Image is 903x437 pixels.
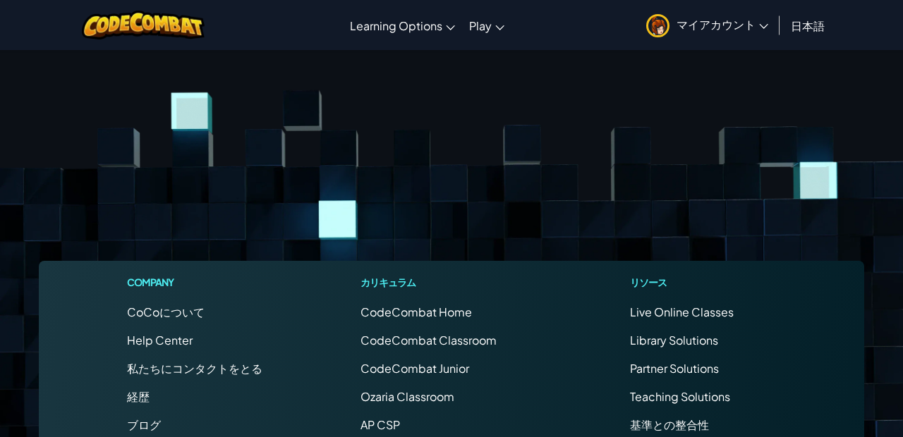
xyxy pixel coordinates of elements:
[127,361,262,376] span: 私たちにコンタクトをとる
[127,275,262,290] h1: Company
[127,333,193,347] a: Help Center
[630,304,734,319] a: Live Online Classes
[360,389,454,404] a: Ozaria Classroom
[127,417,161,432] a: ブログ
[127,389,150,404] a: 経歴
[350,18,442,33] span: Learning Options
[630,389,730,404] a: Teaching Solutions
[360,417,400,432] a: AP CSP
[469,18,492,33] span: Play
[630,361,719,376] a: Partner Solutions
[784,6,832,44] a: 日本語
[360,333,497,347] a: CodeCombat Classroom
[360,275,531,290] h1: カリキュラム
[127,304,205,319] a: CoCoについて
[82,11,205,39] img: CodeCombat logo
[646,14,669,37] img: avatar
[791,18,825,33] span: 日本語
[677,17,768,32] span: マイアカウント
[343,6,462,44] a: Learning Options
[630,275,777,290] h1: リソース
[630,333,718,347] a: Library Solutions
[360,361,469,376] a: CodeCombat Junior
[360,304,472,319] span: CodeCombat Home
[462,6,511,44] a: Play
[639,3,775,47] a: マイアカウント
[630,417,709,432] a: 基準との整合性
